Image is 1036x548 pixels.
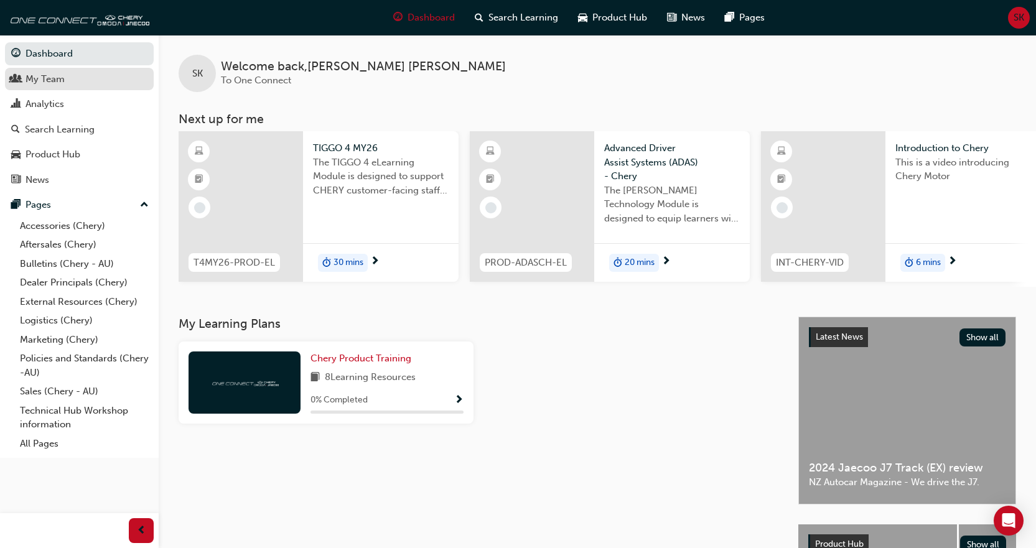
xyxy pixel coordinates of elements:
span: 2024 Jaecoo J7 Track (EX) review [809,461,1006,475]
span: Pages [739,11,765,25]
a: Analytics [5,93,154,116]
span: Search Learning [488,11,558,25]
button: DashboardMy TeamAnalyticsSearch LearningProduct HubNews [5,40,154,193]
span: News [681,11,705,25]
img: oneconnect [210,376,279,388]
span: booktick-icon [777,172,786,188]
div: Open Intercom Messenger [994,506,1024,536]
span: 30 mins [334,256,363,270]
span: duration-icon [905,255,913,271]
button: Pages [5,193,154,216]
span: 20 mins [625,256,655,270]
span: T4MY26-PROD-EL [194,256,275,270]
a: Chery Product Training [310,351,416,366]
div: Search Learning [25,123,95,137]
span: Introduction to Chery [895,141,1031,156]
span: learningRecordVerb_NONE-icon [194,202,205,213]
span: search-icon [11,124,20,136]
a: Accessories (Chery) [15,216,154,236]
a: search-iconSearch Learning [465,5,568,30]
span: search-icon [475,10,483,26]
a: news-iconNews [657,5,715,30]
a: Logistics (Chery) [15,311,154,330]
span: 8 Learning Resources [325,370,416,386]
span: guage-icon [11,49,21,60]
span: The TIGGO 4 eLearning Module is designed to support CHERY customer-facing staff with the product ... [313,156,449,198]
span: TIGGO 4 MY26 [313,141,449,156]
span: SK [1014,11,1024,25]
span: Welcome back , [PERSON_NAME] [PERSON_NAME] [221,60,506,74]
span: car-icon [11,149,21,160]
a: Product Hub [5,143,154,166]
a: Search Learning [5,118,154,141]
a: News [5,169,154,192]
span: The [PERSON_NAME] Technology Module is designed to equip learners with essential knowledge about ... [604,183,740,226]
span: learningRecordVerb_NONE-icon [485,202,497,213]
span: Advanced Driver Assist Systems (ADAS) - Chery [604,141,740,183]
a: Sales (Chery - AU) [15,382,154,401]
span: pages-icon [11,200,21,211]
a: Technical Hub Workshop information [15,401,154,434]
span: booktick-icon [486,172,495,188]
span: Product Hub [592,11,647,25]
span: next-icon [661,256,671,267]
h3: Next up for me [159,112,1036,126]
img: oneconnect [6,5,149,30]
button: Show Progress [454,392,464,408]
span: Dashboard [408,11,455,25]
span: 6 mins [916,256,941,270]
span: chart-icon [11,99,21,110]
div: Pages [26,198,51,212]
span: learningResourceType_ELEARNING-icon [777,144,786,160]
button: SK [1008,7,1030,29]
a: PROD-ADASCH-ELAdvanced Driver Assist Systems (ADAS) - CheryThe [PERSON_NAME] Technology Module is... [470,131,750,282]
span: duration-icon [614,255,622,271]
div: News [26,173,49,187]
h3: My Learning Plans [179,317,778,331]
a: Marketing (Chery) [15,330,154,350]
a: Latest NewsShow all [809,327,1006,347]
span: SK [192,67,203,81]
span: people-icon [11,74,21,85]
a: Latest NewsShow all2024 Jaecoo J7 Track (EX) reviewNZ Autocar Magazine - We drive the J7. [798,317,1016,504]
span: next-icon [370,256,380,267]
span: To One Connect [221,75,291,86]
a: Bulletins (Chery - AU) [15,254,154,274]
span: Chery Product Training [310,353,411,364]
span: learningResourceType_ELEARNING-icon [486,144,495,160]
a: Aftersales (Chery) [15,235,154,254]
span: NZ Autocar Magazine - We drive the J7. [809,475,1006,490]
span: guage-icon [393,10,403,26]
a: External Resources (Chery) [15,292,154,312]
span: Show Progress [454,395,464,406]
a: car-iconProduct Hub [568,5,657,30]
a: All Pages [15,434,154,453]
span: This is a video introducing Chery Motor [895,156,1031,183]
span: PROD-ADASCH-EL [485,256,567,270]
span: next-icon [948,256,957,267]
span: pages-icon [725,10,734,26]
div: Product Hub [26,147,80,162]
div: My Team [26,72,65,86]
a: Policies and Standards (Chery -AU) [15,349,154,382]
a: Dashboard [5,42,154,65]
span: book-icon [310,370,320,386]
span: prev-icon [137,523,146,539]
span: news-icon [11,175,21,186]
button: Show all [959,328,1006,346]
span: news-icon [667,10,676,26]
span: car-icon [578,10,587,26]
span: booktick-icon [195,172,203,188]
span: up-icon [140,197,149,213]
a: guage-iconDashboard [383,5,465,30]
span: learningResourceType_ELEARNING-icon [195,144,203,160]
div: Analytics [26,97,64,111]
a: My Team [5,68,154,91]
span: 0 % Completed [310,393,368,407]
span: Latest News [816,332,863,342]
a: pages-iconPages [715,5,775,30]
span: learningRecordVerb_NONE-icon [777,202,788,213]
a: Dealer Principals (Chery) [15,273,154,292]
